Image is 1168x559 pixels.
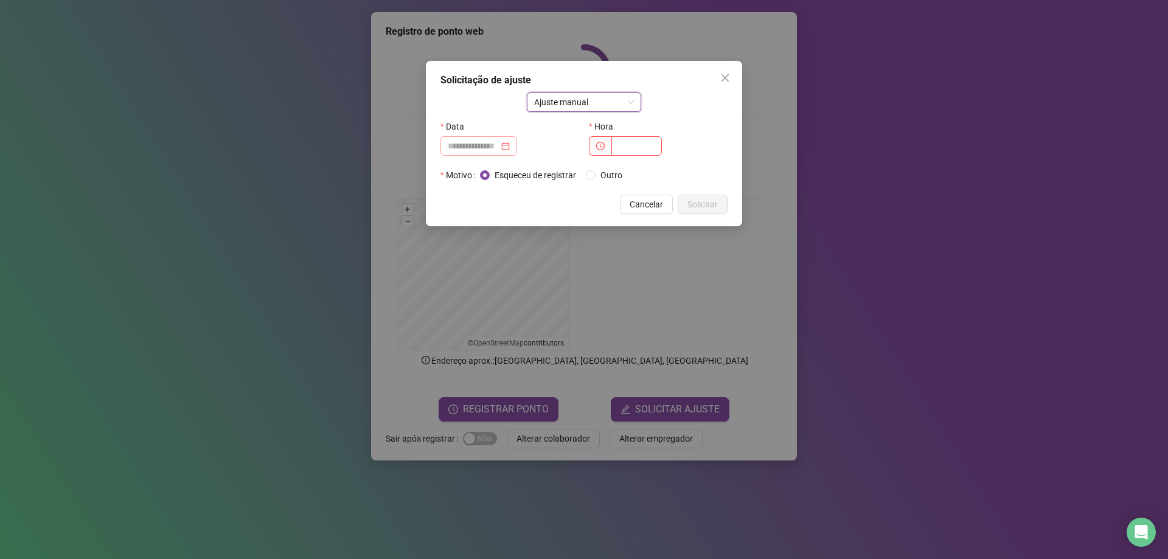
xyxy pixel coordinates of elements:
label: Motivo [440,165,480,185]
span: clock-circle [596,142,605,150]
span: Cancelar [630,198,663,211]
span: Ajuste manual [534,93,634,111]
div: Solicitação de ajuste [440,73,728,88]
button: Close [715,68,735,88]
label: Hora [589,117,621,136]
label: Data [440,117,472,136]
span: close [720,73,730,83]
span: Esqueceu de registrar [490,168,581,182]
span: Outro [596,168,627,182]
div: Open Intercom Messenger [1127,518,1156,547]
button: Cancelar [620,195,673,214]
button: Solicitar [678,195,728,214]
